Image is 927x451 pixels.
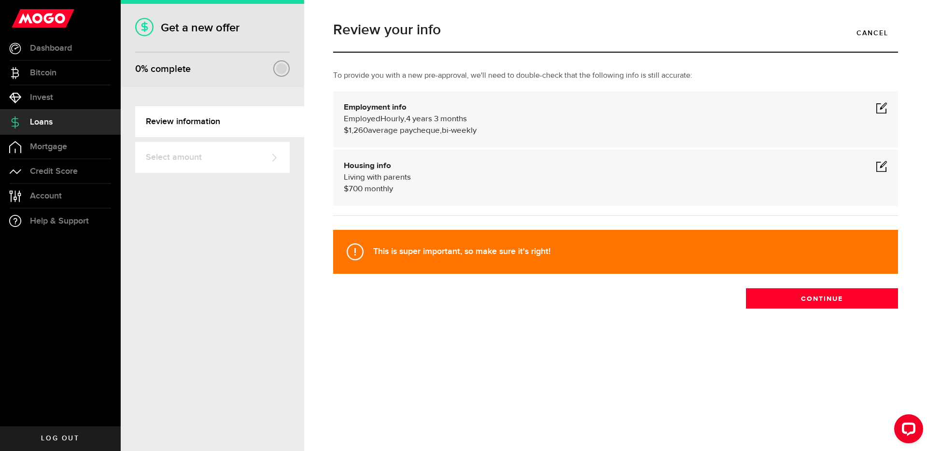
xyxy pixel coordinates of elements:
[30,44,72,53] span: Dashboard
[344,185,349,193] span: $
[30,167,78,176] span: Credit Score
[344,127,368,135] span: $1,260
[406,115,467,123] span: 4 years 3 months
[135,60,191,78] div: % complete
[344,115,380,123] span: Employed
[135,63,141,75] span: 0
[135,21,290,35] h1: Get a new offer
[333,70,898,82] p: To provide you with a new pre-approval, we'll need to double-check that the following info is sti...
[368,127,442,135] span: average paycheque,
[380,115,404,123] span: Hourly
[333,23,898,37] h1: Review your info
[135,106,304,137] a: Review information
[30,217,89,225] span: Help & Support
[886,410,927,451] iframe: LiveChat chat widget
[30,69,56,77] span: Bitcoin
[365,185,393,193] span: monthly
[30,118,53,127] span: Loans
[344,103,407,112] b: Employment info
[847,23,898,43] a: Cancel
[30,142,67,151] span: Mortgage
[41,435,79,442] span: Log out
[404,115,406,123] span: ,
[442,127,477,135] span: bi-weekly
[349,185,363,193] span: 700
[344,173,411,182] span: Living with parents
[373,246,550,256] strong: This is super important, so make sure it's right!
[344,162,391,170] b: Housing info
[30,192,62,200] span: Account
[30,93,53,102] span: Invest
[746,288,898,309] button: Continue
[135,142,290,173] a: Select amount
